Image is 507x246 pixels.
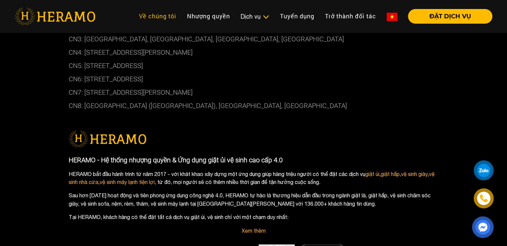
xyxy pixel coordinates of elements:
[69,86,439,99] p: CN7: [STREET_ADDRESS][PERSON_NAME]
[69,59,439,72] p: CN5: [STREET_ADDRESS]
[134,9,182,23] a: Về chúng tôi
[474,189,493,208] a: phone-icon
[69,72,439,86] p: CN6: [STREET_ADDRESS]
[320,9,381,23] a: Trở thành đối tác
[262,14,269,20] img: subToggleIcon
[241,12,269,21] div: Dịch vụ
[408,9,492,24] button: ĐẶT DỊCH VỤ
[381,171,400,177] a: giặt hấp
[401,171,428,177] a: vệ sinh giày
[480,195,487,202] img: phone-icon
[365,171,379,177] a: giặt ủi
[15,8,95,25] img: heramo-logo.png
[403,13,492,19] a: ĐẶT DỊCH VỤ
[69,32,439,46] p: CN3: [GEOGRAPHIC_DATA], [GEOGRAPHIC_DATA], [GEOGRAPHIC_DATA], [GEOGRAPHIC_DATA]
[69,213,439,221] p: Tại HERAMO, khách hàng có thể đặt tất cả dịch vụ giặt ủi, vệ sinh chỉ với một chạm duy nhất:
[69,130,146,147] img: logo
[275,9,320,23] a: Tuyển dụng
[69,170,439,186] p: HERAMO bắt đầu hành trình từ năm 2017 - với khát khao xây dựng một ứng dụng giúp hàng triệu người...
[69,191,439,207] p: Sau hơn [DATE] hoạt động và tiên phong ứng dụng công nghệ 4.0, HERAMO tự hào là thương hiệu dẫn đ...
[69,155,439,165] p: HERAMO - Hệ thống nhượng quyền & Ứng dụng giặt ủi vệ sinh cao cấp 4.0
[69,171,435,185] a: vệ sinh nhà cửa
[387,13,397,21] img: vn-flag.png
[69,46,439,59] p: CN4: [STREET_ADDRESS][PERSON_NAME]
[69,99,439,112] p: CN8: [GEOGRAPHIC_DATA] ([GEOGRAPHIC_DATA]), [GEOGRAPHIC_DATA], [GEOGRAPHIC_DATA]
[182,9,235,23] a: Nhượng quyền
[242,227,266,233] a: Xem thêm
[100,179,155,185] a: vệ sinh máy lạnh tiện lợi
